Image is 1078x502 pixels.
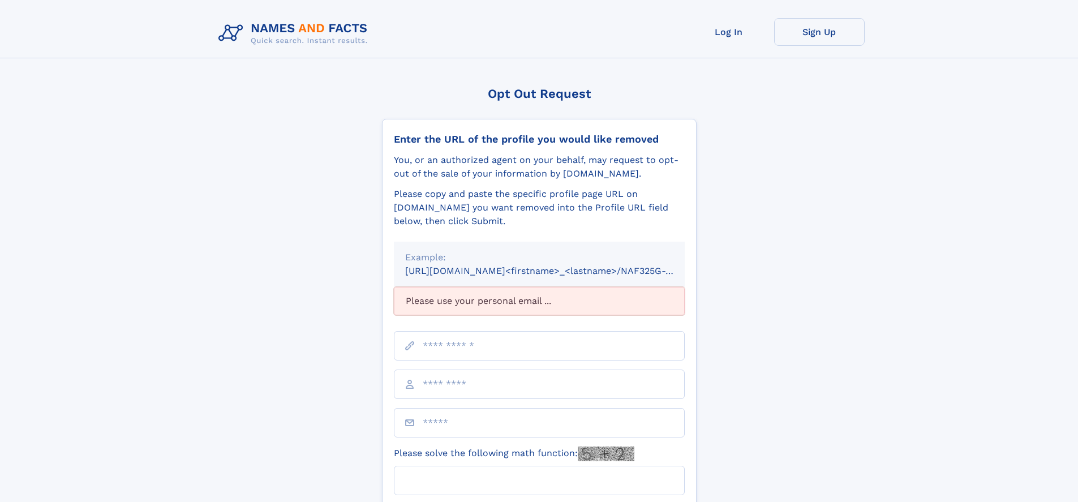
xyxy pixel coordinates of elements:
div: Please use your personal email ... [394,287,685,315]
div: You, or an authorized agent on your behalf, may request to opt-out of the sale of your informatio... [394,153,685,181]
label: Please solve the following math function: [394,447,634,461]
small: [URL][DOMAIN_NAME]<firstname>_<lastname>/NAF325G-xxxxxxxx [405,265,706,276]
div: Opt Out Request [382,87,697,101]
div: Enter the URL of the profile you would like removed [394,133,685,145]
a: Sign Up [774,18,865,46]
div: Example: [405,251,673,264]
a: Log In [684,18,774,46]
div: Please copy and paste the specific profile page URL on [DOMAIN_NAME] you want removed into the Pr... [394,187,685,228]
img: Logo Names and Facts [214,18,377,49]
